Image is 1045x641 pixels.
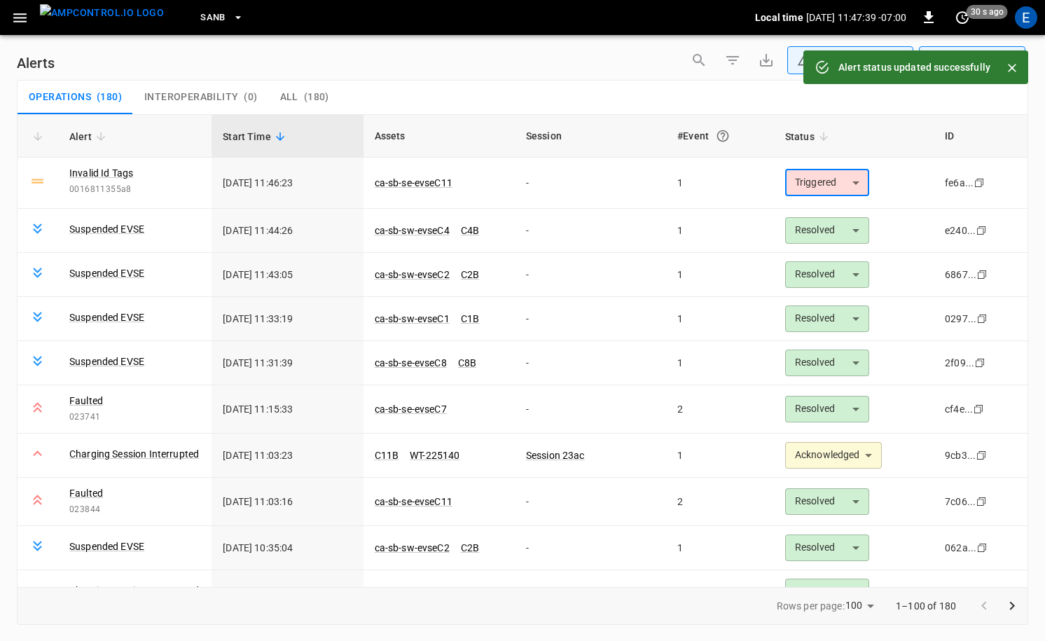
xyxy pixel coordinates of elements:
[461,269,479,280] a: C2B
[967,5,1008,19] span: 30 s ago
[69,166,133,180] a: Invalid Id Tags
[785,261,869,288] div: Resolved
[212,158,363,209] td: [DATE] 11:46:23
[461,313,479,324] a: C1B
[515,115,666,158] th: Session
[40,4,164,22] img: ampcontrol.io logo
[515,385,666,434] td: -
[785,217,869,244] div: Resolved
[375,313,450,324] a: ca-sb-sw-evseC1
[666,297,774,341] td: 1
[666,158,774,209] td: 1
[212,570,363,614] td: [DATE] 10:25:18
[1015,6,1037,29] div: profile-icon
[777,599,845,613] p: Rows per page:
[69,266,144,280] a: Suspended EVSE
[212,209,363,253] td: [DATE] 11:44:26
[515,478,666,526] td: -
[212,297,363,341] td: [DATE] 11:33:19
[975,494,989,509] div: copy
[212,341,363,385] td: [DATE] 11:31:39
[785,128,833,145] span: Status
[515,526,666,570] td: -
[945,176,974,190] div: fe6a...
[785,350,869,376] div: Resolved
[998,592,1026,620] button: Go to next page
[945,356,974,370] div: 2f09...
[976,540,990,556] div: copy
[461,542,479,553] a: C2B
[212,526,363,570] td: [DATE] 10:35:04
[785,305,869,332] div: Resolved
[974,584,988,600] div: copy
[972,401,986,417] div: copy
[945,223,976,237] div: e240...
[375,269,450,280] a: ca-sb-sw-evseC2
[212,253,363,297] td: [DATE] 11:43:05
[666,570,774,614] td: 2
[515,253,666,297] td: -
[375,450,399,461] a: C11B
[69,447,199,461] a: Charging Session Interrupted
[515,209,666,253] td: -
[375,496,452,507] a: ca-sb-se-evseC11
[69,411,200,425] span: 023741
[404,586,454,598] a: WT-225026
[951,6,974,29] button: set refresh interval
[785,488,869,515] div: Resolved
[223,128,289,145] span: Start Time
[69,310,144,324] a: Suspended EVSE
[526,586,583,598] a: Session d6df
[69,584,199,598] a: Charging Session Interrupted
[666,209,774,253] td: 1
[945,312,976,326] div: 0297...
[69,394,103,408] a: Faulted
[515,297,666,341] td: -
[195,4,249,32] button: SanB
[69,222,144,236] a: Suspended EVSE
[945,585,975,599] div: ca3c...
[515,341,666,385] td: -
[375,542,450,553] a: ca-sb-sw-evseC2
[375,225,450,236] a: ca-sb-sw-evseC4
[515,158,666,209] td: -
[304,91,329,104] span: ( 180 )
[375,357,447,368] a: ca-sb-se-evseC8
[375,404,447,415] a: ca-sb-se-evseC7
[806,11,906,25] p: [DATE] 11:47:39 -07:00
[280,91,298,104] span: All
[945,47,1025,74] div: Last 24 hrs
[845,595,879,616] div: 100
[785,396,869,422] div: Resolved
[945,495,976,509] div: 7c06...
[755,11,803,25] p: Local time
[945,402,973,416] div: cf4e...
[410,450,459,461] a: WT-225140
[838,55,990,80] div: Alert status updated successfully
[666,526,774,570] td: 1
[69,486,103,500] a: Faulted
[797,53,891,68] div: Any Status
[458,357,476,368] a: C8B
[17,52,55,74] h6: Alerts
[244,91,257,104] span: ( 0 )
[974,355,988,371] div: copy
[200,10,226,26] span: SanB
[364,115,515,158] th: Assets
[97,91,122,104] span: ( 180 )
[375,586,393,598] a: C9B
[975,223,989,238] div: copy
[375,177,452,188] a: ca-sb-se-evseC11
[945,448,976,462] div: 9cb3...
[945,268,976,282] div: 6867...
[785,535,869,561] div: Resolved
[69,128,110,145] span: Alert
[666,385,774,434] td: 2
[69,183,200,197] span: 0016811355a8
[973,175,987,191] div: copy
[69,539,144,553] a: Suspended EVSE
[1002,57,1023,78] button: Close
[212,434,363,478] td: [DATE] 11:03:23
[945,541,976,555] div: 062a...
[710,123,735,149] button: An event is a single occurrence of an issue. An alert groups related events for the same asset, m...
